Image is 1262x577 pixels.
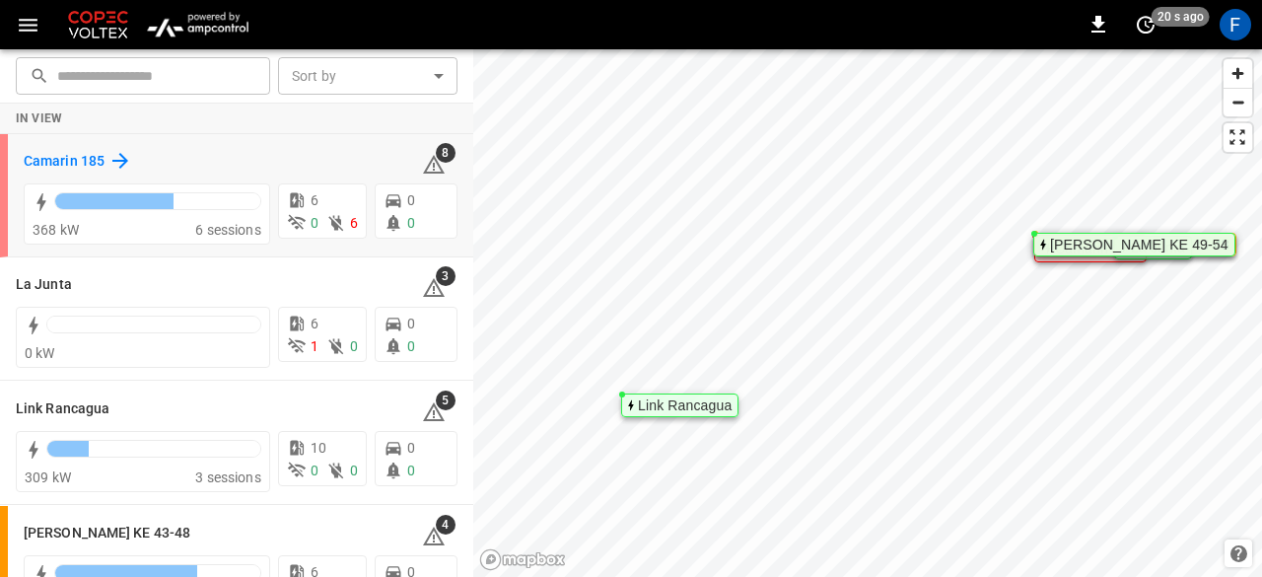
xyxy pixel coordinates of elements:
[195,222,261,238] span: 6 sessions
[407,338,415,354] span: 0
[24,523,190,544] h6: Loza Colon KE 43-48
[436,266,456,286] span: 3
[1224,89,1252,116] span: Zoom out
[16,398,109,420] h6: Link Rancagua
[195,469,261,485] span: 3 sessions
[311,192,318,208] span: 6
[64,6,132,43] img: Customer Logo
[311,440,326,456] span: 10
[436,515,456,535] span: 4
[473,49,1262,577] canvas: Map
[436,391,456,410] span: 5
[16,111,63,125] strong: In View
[350,463,358,478] span: 0
[33,222,79,238] span: 368 kW
[311,338,318,354] span: 1
[1050,239,1228,251] div: [PERSON_NAME] KE 49-54
[1130,9,1161,40] button: set refresh interval
[1033,233,1235,256] div: Map marker
[311,215,318,231] span: 0
[24,151,105,173] h6: Camarin 185
[407,440,415,456] span: 0
[16,274,72,296] h6: La Junta
[140,6,255,43] img: ampcontrol.io logo
[1224,59,1252,88] button: Zoom in
[311,316,318,331] span: 6
[350,338,358,354] span: 0
[25,469,71,485] span: 309 kW
[407,463,415,478] span: 0
[1220,9,1251,40] div: profile-icon
[436,143,456,163] span: 8
[311,463,318,478] span: 0
[638,399,732,411] div: Link Rancagua
[407,215,415,231] span: 0
[407,316,415,331] span: 0
[350,215,358,231] span: 6
[1152,7,1210,27] span: 20 s ago
[1224,88,1252,116] button: Zoom out
[621,394,738,417] div: Map marker
[407,192,415,208] span: 0
[25,345,55,361] span: 0 kW
[479,548,566,571] a: Mapbox homepage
